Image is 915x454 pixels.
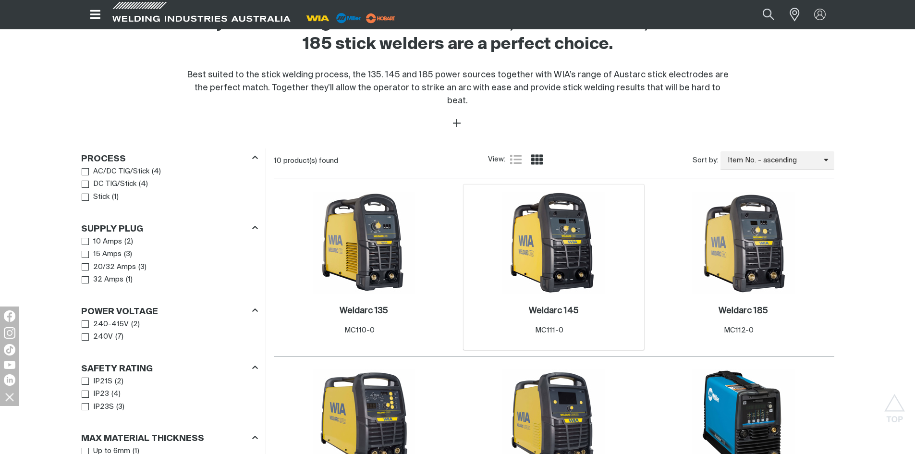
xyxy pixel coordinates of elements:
[4,344,15,356] img: TikTok
[692,192,795,294] img: Weldarc 185
[82,331,113,344] a: 240V
[138,262,146,273] span: ( 3 )
[693,155,718,166] span: Sort by:
[93,402,114,413] span: IP23S
[112,192,119,203] span: ( 1 )
[752,4,785,25] button: Search products
[719,307,768,315] h2: Weldarc 185
[93,376,112,387] span: IP21S
[187,71,729,105] span: Best suited to the stick welding process, the 135. 145 and 185 power sources together with WIA’s ...
[81,362,258,375] div: Safety Rating
[126,274,133,285] span: ( 1 )
[93,319,129,330] span: 240-415V
[93,192,110,203] span: Stick
[93,274,123,285] span: 32 Amps
[82,261,136,274] a: 20/32 Amps
[740,4,784,25] input: Product name or item number...
[82,388,110,401] a: IP23
[4,374,15,386] img: LinkedIn
[4,310,15,322] img: Facebook
[82,248,122,261] a: 15 Amps
[82,178,137,191] a: DC TIG/Stick
[81,222,258,235] div: Supply Plug
[363,14,398,22] a: miller
[82,235,122,248] a: 10 Amps
[81,364,153,375] h3: Safety Rating
[81,154,126,165] h3: Process
[4,327,15,339] img: Instagram
[529,307,579,315] h2: Weldarc 145
[719,306,768,317] a: Weldarc 185
[720,155,824,166] span: Item No. - ascending
[93,249,122,260] span: 15 Amps
[82,318,257,344] ul: Power Voltage
[488,154,505,165] span: View:
[340,306,388,317] a: Weldarc 135
[529,306,579,317] a: Weldarc 145
[313,192,415,294] img: Weldarc 135
[82,273,124,286] a: 32 Amps
[93,236,122,247] span: 10 Amps
[82,401,114,414] a: IP23S
[81,152,258,165] div: Process
[111,389,121,400] span: ( 4 )
[82,318,129,331] a: 240-415V
[139,179,148,190] span: ( 4 )
[884,394,905,416] button: Scroll to top
[82,375,113,388] a: IP21S
[82,375,257,414] ul: Safety Rating
[81,305,258,318] div: Power Voltage
[81,432,258,445] div: Max Material Thickness
[115,376,123,387] span: ( 2 )
[124,249,132,260] span: ( 3 )
[82,165,257,204] ul: Process
[124,236,133,247] span: ( 2 )
[1,389,18,405] img: hide socials
[93,179,136,190] span: DC TIG/Stick
[535,327,563,334] span: MC111-0
[131,319,140,330] span: ( 2 )
[340,307,388,315] h2: Weldarc 135
[93,389,109,400] span: IP23
[274,156,488,166] div: 10
[344,327,375,334] span: MC110-0
[82,165,150,178] a: AC/DC TIG/Stick
[81,224,143,235] h3: Supply Plug
[81,433,204,444] h3: Max Material Thickness
[116,402,124,413] span: ( 3 )
[152,166,161,177] span: ( 4 )
[274,148,834,173] section: Product list controls
[502,192,605,294] img: Weldarc 145
[93,262,136,273] span: 20/32 Amps
[82,191,110,204] a: Stick
[115,331,123,343] span: ( 7 )
[93,166,149,177] span: AC/DC TIG/Stick
[82,235,257,286] ul: Supply Plug
[81,307,158,318] h3: Power Voltage
[510,154,522,165] a: List view
[187,13,729,55] h2: If you’re looking for a new stick welder, the Weldarc 135, 145 and 185 stick welders are a perfec...
[93,331,113,343] span: 240V
[724,327,754,334] span: MC112-0
[283,157,338,164] span: product(s) found
[4,361,15,369] img: YouTube
[363,11,398,25] img: miller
